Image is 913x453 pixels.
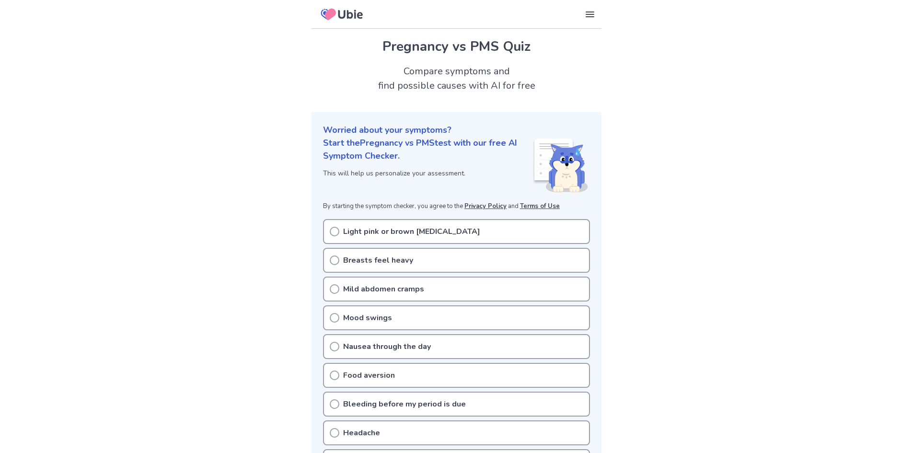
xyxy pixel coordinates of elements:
p: This will help us personalize your assessment. [323,168,532,178]
p: Nausea through the day [343,341,431,352]
p: Light pink or brown [MEDICAL_DATA] [343,226,480,237]
p: By starting the symptom checker, you agree to the and [323,202,590,211]
p: Mood swings [343,312,392,324]
p: Food aversion [343,370,395,381]
h1: Pregnancy vs PMS Quiz [323,36,590,57]
p: Headache [343,427,380,439]
p: Worried about your symptoms? [323,124,590,137]
p: Start the Pregnancy vs PMS test with our free AI Symptom Checker. [323,137,532,163]
a: Privacy Policy [464,202,507,210]
img: Shiba [532,139,588,192]
a: Terms of Use [520,202,560,210]
p: Bleeding before my period is due [343,398,466,410]
p: Breasts feel heavy [343,255,413,266]
p: Mild abdomen cramps [343,283,424,295]
h2: Compare symptoms and find possible causes with AI for free [312,64,601,93]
